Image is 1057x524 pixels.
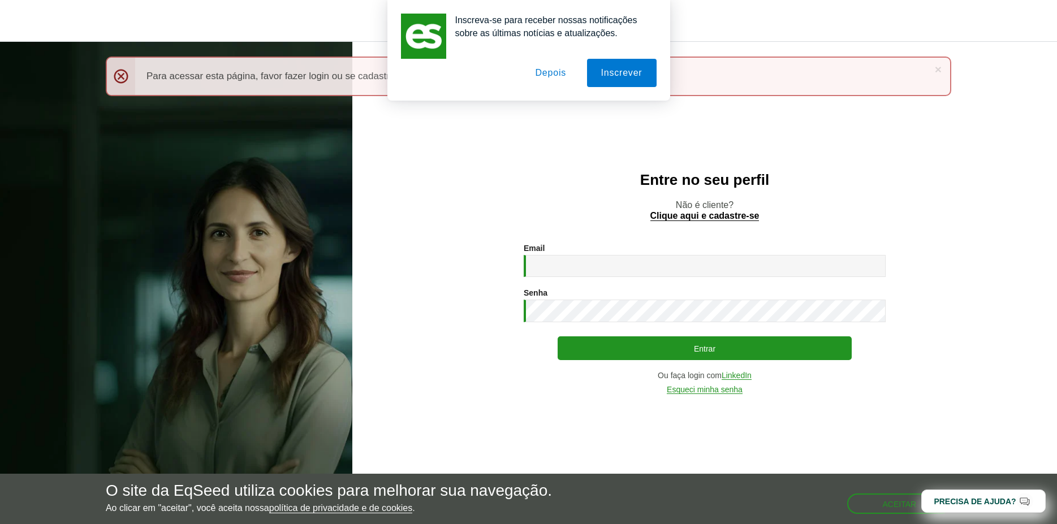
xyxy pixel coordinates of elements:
button: Aceitar [847,493,951,514]
a: política de privacidade e de cookies [269,504,413,513]
img: notification icon [401,14,446,59]
label: Senha [524,289,547,297]
p: Ao clicar em "aceitar", você aceita nossa . [106,503,552,513]
h5: O site da EqSeed utiliza cookies para melhorar sua navegação. [106,482,552,500]
a: Clique aqui e cadastre-se [650,211,760,221]
a: LinkedIn [722,371,752,380]
button: Entrar [558,336,852,360]
p: Não é cliente? [375,200,1034,221]
div: Inscreva-se para receber nossas notificações sobre as últimas notícias e atualizações. [446,14,657,40]
div: Ou faça login com [524,371,886,380]
label: Email [524,244,545,252]
a: Esqueci minha senha [667,386,743,394]
button: Depois [521,59,580,87]
button: Inscrever [587,59,657,87]
h2: Entre no seu perfil [375,172,1034,188]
